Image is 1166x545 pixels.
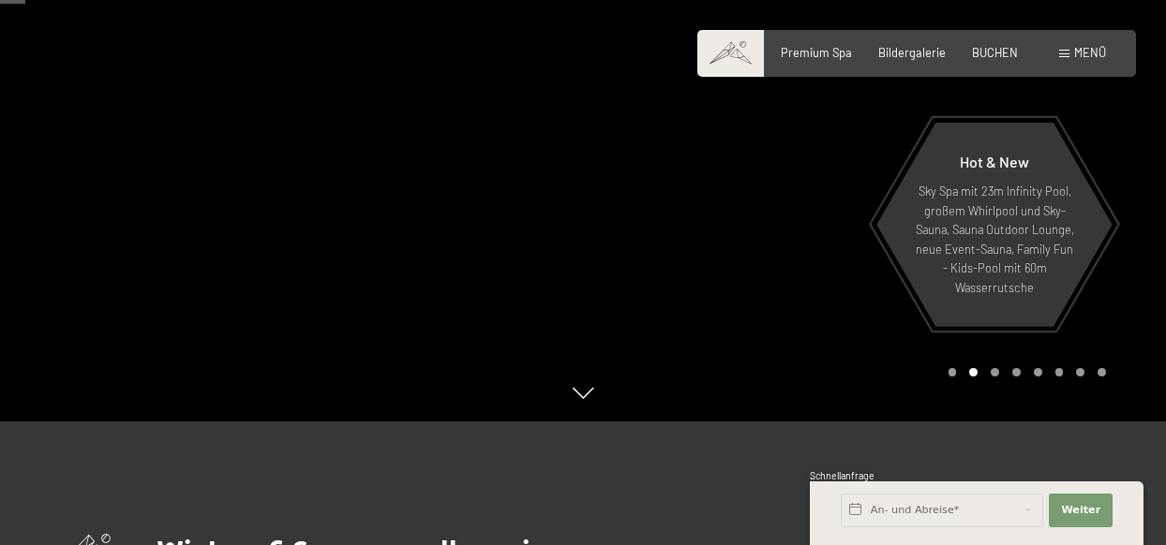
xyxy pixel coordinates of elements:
a: Premium Spa [781,45,852,60]
a: BUCHEN [972,45,1018,60]
div: Carousel Page 5 [1034,368,1042,376]
div: Carousel Page 8 [1098,368,1106,376]
a: Bildergalerie [878,45,946,60]
button: Weiter [1049,493,1113,527]
span: Weiter [1061,503,1100,518]
p: Sky Spa mit 23m Infinity Pool, großem Whirlpool und Sky-Sauna, Sauna Outdoor Lounge, neue Event-S... [913,182,1076,297]
span: Menü [1074,45,1106,60]
span: Schnellanfrage [810,470,874,481]
div: Carousel Page 6 [1055,368,1064,376]
a: Hot & New Sky Spa mit 23m Infinity Pool, großem Whirlpool und Sky-Sauna, Sauna Outdoor Lounge, ne... [875,122,1114,328]
span: Hot & New [960,153,1029,170]
div: Carousel Pagination [942,368,1106,376]
div: Carousel Page 7 [1076,368,1084,376]
div: Carousel Page 4 [1012,368,1021,376]
div: Carousel Page 3 [991,368,999,376]
div: Carousel Page 2 (Current Slide) [969,368,978,376]
div: Carousel Page 1 [949,368,957,376]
